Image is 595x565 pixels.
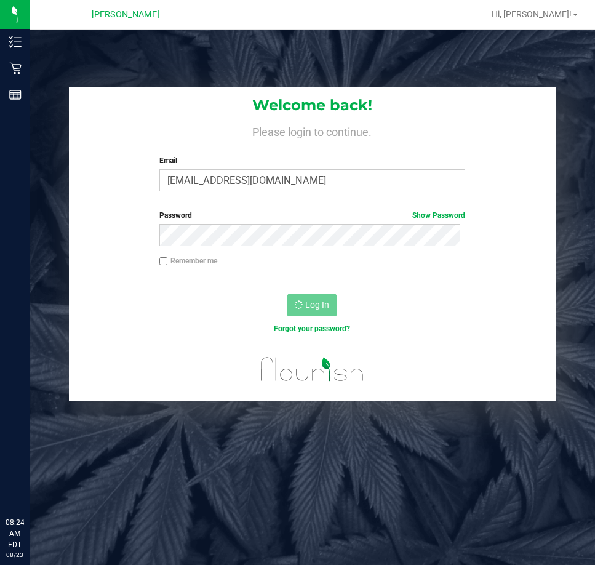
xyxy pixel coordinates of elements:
input: Remember me [159,257,168,266]
label: Remember me [159,255,217,266]
span: [PERSON_NAME] [92,9,159,20]
img: flourish_logo.svg [252,347,373,391]
span: Hi, [PERSON_NAME]! [492,9,572,19]
p: 08:24 AM EDT [6,517,24,550]
span: Log In [305,300,329,310]
h4: Please login to continue. [69,123,556,138]
a: Show Password [412,211,465,220]
a: Forgot your password? [274,324,350,333]
p: 08/23 [6,550,24,559]
inline-svg: Inventory [9,36,22,48]
inline-svg: Reports [9,89,22,101]
inline-svg: Retail [9,62,22,74]
h1: Welcome back! [69,97,556,113]
button: Log In [287,294,337,316]
label: Email [159,155,465,166]
span: Password [159,211,192,220]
